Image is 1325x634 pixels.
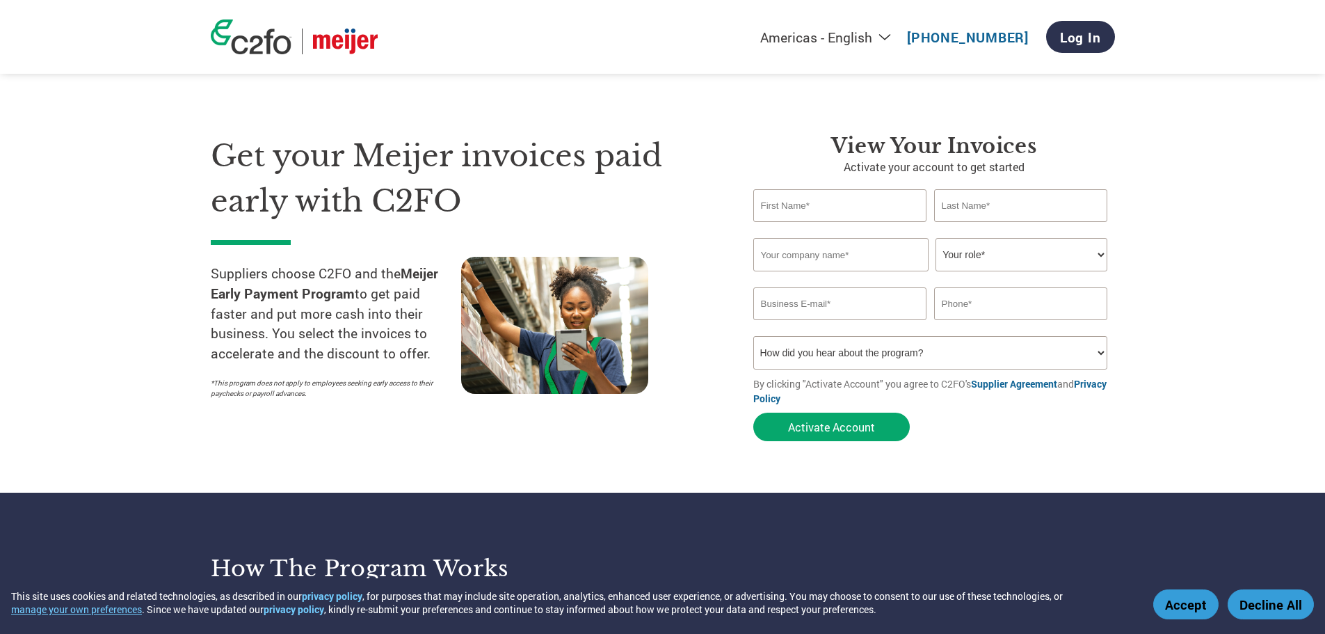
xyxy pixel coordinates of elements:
select: Title/Role [935,238,1107,271]
input: Invalid Email format [753,287,927,320]
button: Decline All [1228,589,1314,619]
input: Your company name* [753,238,929,271]
input: First Name* [753,189,927,222]
button: manage your own preferences [11,603,142,616]
div: This site uses cookies and related technologies, as described in our , for purposes that may incl... [11,589,1133,616]
div: Inavlid Email Address [753,322,927,331]
button: Activate Account [753,413,910,441]
p: Activate your account to get started [753,159,1115,175]
p: Suppliers choose C2FO and the to get paid faster and put more cash into their business. You selec... [211,264,461,364]
h3: How the program works [211,555,645,583]
button: Accept [1153,589,1219,619]
img: supply chain worker [461,257,648,394]
div: Invalid company name or company name is too long [753,273,1108,282]
a: Privacy Policy [753,377,1107,405]
a: [PHONE_NUMBER] [907,29,1029,46]
h3: View Your Invoices [753,134,1115,159]
h1: Get your Meijer invoices paid early with C2FO [211,134,712,223]
strong: Meijer Early Payment Program [211,264,438,302]
a: Log In [1046,21,1115,53]
div: Invalid last name or last name is too long [934,223,1108,232]
a: privacy policy [302,589,362,603]
div: Invalid first name or first name is too long [753,223,927,232]
img: Meijer [313,29,378,54]
input: Phone* [934,287,1108,320]
a: Supplier Agreement [971,377,1057,390]
input: Last Name* [934,189,1108,222]
p: *This program does not apply to employees seeking early access to their paychecks or payroll adva... [211,378,447,399]
div: Inavlid Phone Number [934,322,1108,331]
img: c2fo logo [211,19,291,54]
p: By clicking "Activate Account" you agree to C2FO's and [753,377,1115,406]
a: privacy policy [264,603,324,616]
